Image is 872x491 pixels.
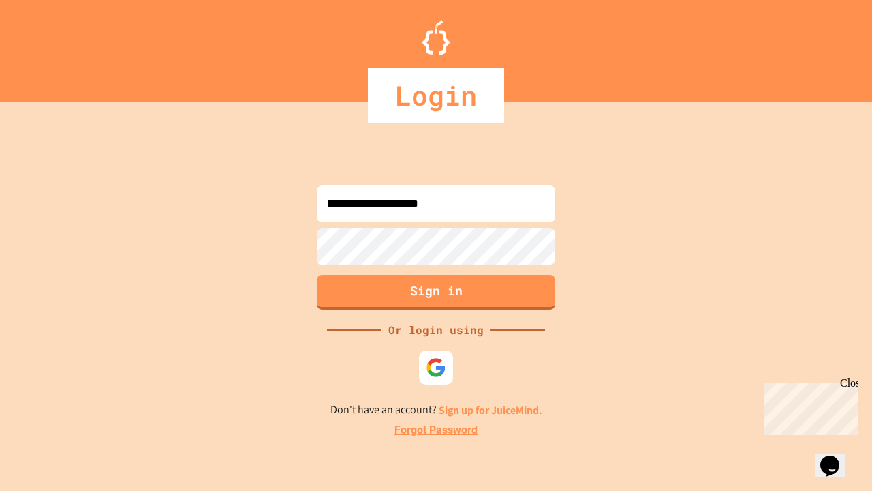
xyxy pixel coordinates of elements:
img: google-icon.svg [426,357,446,378]
div: Or login using [381,322,490,338]
iframe: chat widget [815,436,858,477]
a: Forgot Password [394,422,478,438]
a: Sign up for JuiceMind. [439,403,542,417]
div: Chat with us now!Close [5,5,94,87]
iframe: chat widget [759,377,858,435]
button: Sign in [317,275,555,310]
img: Logo.svg [422,20,450,55]
div: Login [368,68,504,123]
p: Don't have an account? [330,402,542,419]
